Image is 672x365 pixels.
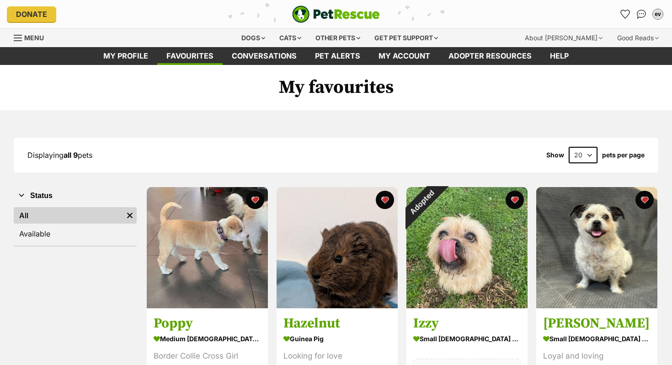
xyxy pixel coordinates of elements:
[543,333,651,346] div: small [DEMOGRAPHIC_DATA] Dog
[406,187,528,308] img: Izzy
[154,350,261,363] div: Border Collie Cross Girl
[637,10,646,19] img: chat-41dd97257d64d25036548639549fe6c8038ab92f7586957e7f3b1b290dea8141.svg
[123,207,137,224] a: Remove filter
[27,150,92,160] span: Displaying pets
[506,191,524,209] button: favourite
[24,34,44,42] span: Menu
[369,47,439,65] a: My account
[611,29,665,47] div: Good Reads
[541,47,578,65] a: Help
[618,7,665,21] ul: Account quick links
[635,191,654,209] button: favourite
[406,301,528,310] a: Adopted
[154,333,261,346] div: medium [DEMOGRAPHIC_DATA] Dog
[277,187,398,308] img: Hazelnut
[546,151,564,159] span: Show
[376,191,394,209] button: favourite
[439,47,541,65] a: Adopter resources
[543,315,651,333] h3: [PERSON_NAME]
[7,6,56,22] a: Donate
[543,350,651,363] div: Loyal and loving
[223,47,306,65] a: conversations
[413,333,521,346] div: small [DEMOGRAPHIC_DATA] Dog
[292,5,380,23] img: logo-e224e6f780fb5917bec1dbf3a21bbac754714ae5b6737aabdf751b685950b380.svg
[14,225,137,242] a: Available
[283,315,391,333] h3: Hazelnut
[292,5,380,23] a: PetRescue
[14,190,137,202] button: Status
[651,7,665,21] button: My account
[309,29,367,47] div: Other pets
[157,47,223,65] a: Favourites
[154,315,261,333] h3: Poppy
[235,29,272,47] div: Dogs
[306,47,369,65] a: Pet alerts
[518,29,609,47] div: About [PERSON_NAME]
[653,10,662,19] div: ev
[283,350,391,363] div: Looking for love
[634,7,649,21] a: Conversations
[94,47,157,65] a: My profile
[618,7,632,21] a: Favourites
[602,151,645,159] label: pets per page
[395,175,449,230] div: Adopted
[14,29,50,45] a: Menu
[14,205,137,246] div: Status
[283,333,391,346] div: Guinea Pig
[246,191,264,209] button: favourite
[273,29,308,47] div: Cats
[147,187,268,308] img: Poppy
[536,187,657,308] img: Marty
[64,150,78,160] strong: all 9
[413,315,521,333] h3: Izzy
[368,29,444,47] div: Get pet support
[14,207,123,224] a: All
